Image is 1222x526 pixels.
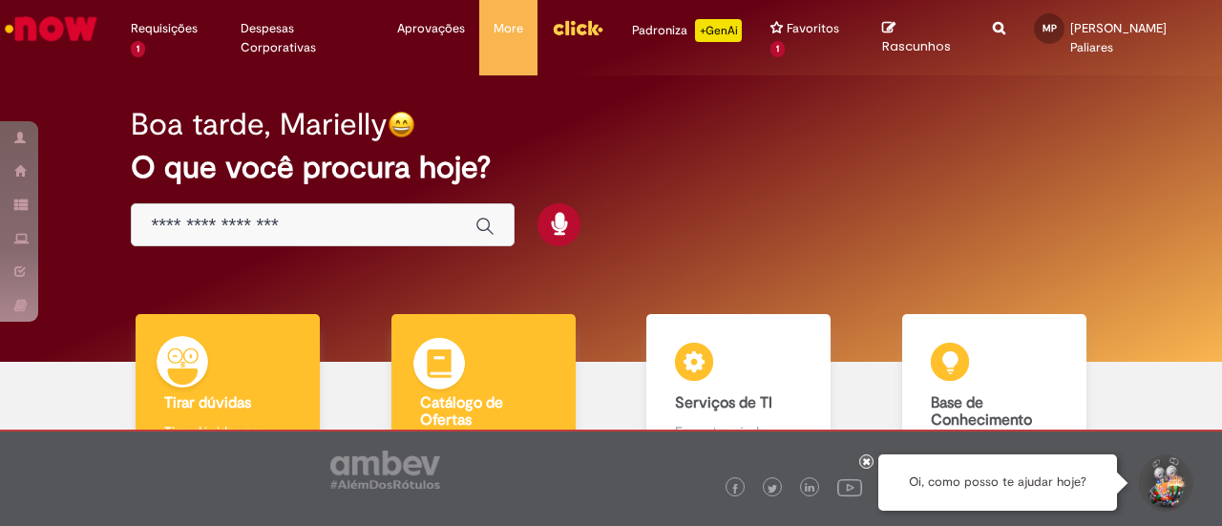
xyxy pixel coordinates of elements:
[164,393,251,412] b: Tirar dúvidas
[131,41,145,57] span: 1
[397,19,465,38] span: Aprovações
[388,111,415,138] img: happy-face.png
[787,19,839,38] span: Favoritos
[805,483,814,494] img: logo_footer_linkedin.png
[675,422,802,441] p: Encontre ajuda
[837,474,862,499] img: logo_footer_youtube.png
[695,19,742,42] p: +GenAi
[356,314,612,479] a: Catálogo de Ofertas Abra uma solicitação
[2,10,100,48] img: ServiceNow
[494,19,523,38] span: More
[882,20,964,55] a: Rascunhos
[1043,22,1057,34] span: MP
[131,151,1090,184] h2: O que você procura hoje?
[675,393,772,412] b: Serviços de TI
[867,314,1123,479] a: Base de Conhecimento Consulte e aprenda
[931,393,1032,430] b: Base de Conhecimento
[768,484,777,494] img: logo_footer_twitter.png
[330,451,440,489] img: logo_footer_ambev_rotulo_gray.png
[882,37,951,55] span: Rascunhos
[632,19,742,42] div: Padroniza
[131,19,198,38] span: Requisições
[131,108,388,141] h2: Boa tarde, Marielly
[730,484,740,494] img: logo_footer_facebook.png
[552,13,603,42] img: click_logo_yellow_360x200.png
[420,393,503,430] b: Catálogo de Ofertas
[241,19,369,57] span: Despesas Corporativas
[164,422,291,460] p: Tirar dúvidas com Lupi Assist e Gen Ai
[100,314,356,479] a: Tirar dúvidas Tirar dúvidas com Lupi Assist e Gen Ai
[1070,20,1167,55] span: [PERSON_NAME] Paliares
[1136,454,1193,512] button: Iniciar Conversa de Suporte
[878,454,1117,511] div: Oi, como posso te ajudar hoje?
[770,41,785,57] span: 1
[611,314,867,479] a: Serviços de TI Encontre ajuda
